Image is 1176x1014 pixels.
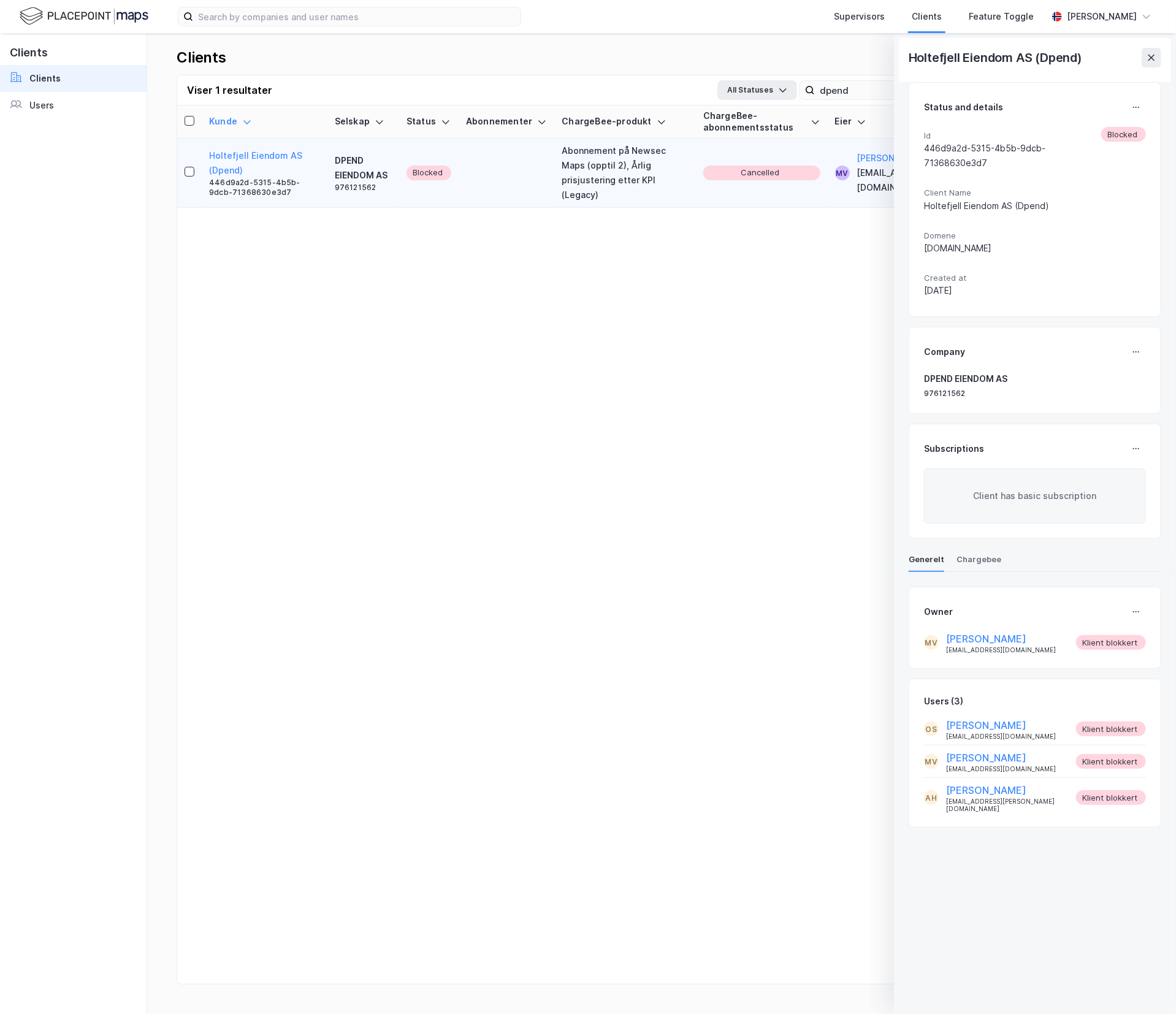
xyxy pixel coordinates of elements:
[835,116,949,128] div: Eier
[924,131,1101,141] span: Id
[946,750,1026,765] button: [PERSON_NAME]
[209,148,320,178] button: Holtefjell Eiendom AS (Dpend)
[466,116,547,128] div: Abonnementer
[909,554,944,571] div: Generelt
[924,199,1146,213] div: Holtefjell Eiendom AS (Dpend)
[924,694,963,709] div: Users (3)
[1115,955,1176,1014] div: Kontrollprogram for chat
[29,98,54,113] div: Users
[925,754,937,769] div: MV
[924,441,984,456] div: Subscriptions
[857,151,949,195] div: [EMAIL_ADDRESS][DOMAIN_NAME]
[815,81,983,99] input: Search by company name
[926,790,937,805] div: AH
[924,389,1146,398] div: 976121562
[924,100,1003,115] div: Status and details
[834,9,885,24] div: Supervisors
[946,783,1026,798] button: [PERSON_NAME]
[946,750,1056,772] div: [EMAIL_ADDRESS][DOMAIN_NAME]
[335,153,392,183] div: DPEND EIENDOM AS
[20,6,148,27] img: logo.f888ab2527a4732fd821a326f86c7f29.svg
[209,116,320,128] div: Kunde
[924,283,1146,298] div: [DATE]
[946,783,1069,812] div: [EMAIL_ADDRESS][PERSON_NAME][DOMAIN_NAME]
[187,83,272,97] div: Viser 1 resultater
[924,241,1146,256] div: [DOMAIN_NAME]
[717,80,797,100] button: All Statuses
[924,345,965,359] div: Company
[562,143,688,202] div: Abonnement på Newsec Maps (opptil 2), Årlig prisjustering etter KPI (Legacy)
[924,188,1146,198] span: Client Name
[836,166,848,180] div: MV
[335,183,392,193] div: 976121562
[946,718,1056,740] div: [EMAIL_ADDRESS][DOMAIN_NAME]
[1067,9,1137,24] div: [PERSON_NAME]
[925,635,937,650] div: MV
[924,372,1146,386] div: DPEND EIENDOM AS
[177,48,226,67] div: Clients
[1115,955,1176,1014] iframe: Chat Widget
[562,116,688,128] div: ChargeBee-produkt
[912,9,942,24] div: Clients
[924,231,1146,241] span: Domene
[924,468,1146,524] div: Client has basic subscription
[969,9,1034,24] div: Feature Toggle
[407,116,451,128] div: Status
[703,110,820,133] div: ChargeBee-abonnementsstatus
[857,151,927,166] button: [PERSON_NAME]
[193,7,521,26] input: Search by companies and user names
[946,631,1026,646] button: [PERSON_NAME]
[924,273,1146,283] span: Created at
[926,722,937,736] div: OS
[924,604,953,619] div: Owner
[909,48,1085,67] div: Holtefjell Eiendom AS (Dpend)
[335,116,392,128] div: Selskap
[946,631,1056,654] div: [EMAIL_ADDRESS][DOMAIN_NAME]
[29,71,61,86] div: Clients
[924,141,1101,170] div: 446d9a2d-5315-4b5b-9dcb-71368630e3d7
[956,554,1001,571] div: Chargebee
[209,178,320,197] div: 446d9a2d-5315-4b5b-9dcb-71368630e3d7
[946,718,1026,733] button: [PERSON_NAME]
